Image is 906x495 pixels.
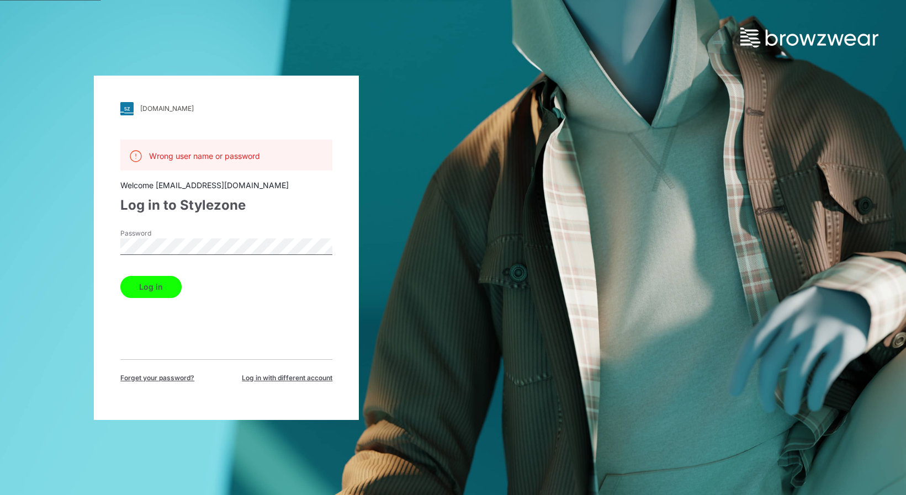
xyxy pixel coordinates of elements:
img: browzwear-logo.73288ffb.svg [740,28,878,47]
button: Log in [120,276,182,298]
label: Password [120,228,198,238]
div: Welcome [EMAIL_ADDRESS][DOMAIN_NAME] [120,179,332,191]
div: [DOMAIN_NAME] [140,104,194,113]
p: Wrong user name or password [149,150,260,162]
div: Log in to Stylezone [120,195,332,215]
a: [DOMAIN_NAME] [120,102,332,115]
img: svg+xml;base64,PHN2ZyB3aWR0aD0iMjQiIGhlaWdodD0iMjQiIHZpZXdCb3g9IjAgMCAyNCAyNCIgZmlsbD0ibm9uZSIgeG... [129,150,142,163]
span: Log in with different account [242,373,332,383]
img: svg+xml;base64,PHN2ZyB3aWR0aD0iMjgiIGhlaWdodD0iMjgiIHZpZXdCb3g9IjAgMCAyOCAyOCIgZmlsbD0ibm9uZSIgeG... [120,102,134,115]
span: Forget your password? [120,373,194,383]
